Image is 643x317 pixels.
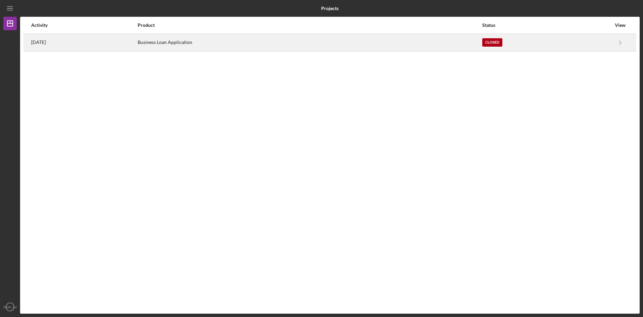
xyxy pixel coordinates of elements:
b: Projects [321,6,339,11]
div: Status [482,22,611,28]
div: Business Loan Application [138,34,482,51]
div: Activity [31,22,137,28]
time: 2025-06-19 00:08 [31,40,46,45]
div: Product [138,22,482,28]
div: View [612,22,629,28]
button: [PERSON_NAME] [3,300,17,314]
div: Closed [482,38,502,47]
